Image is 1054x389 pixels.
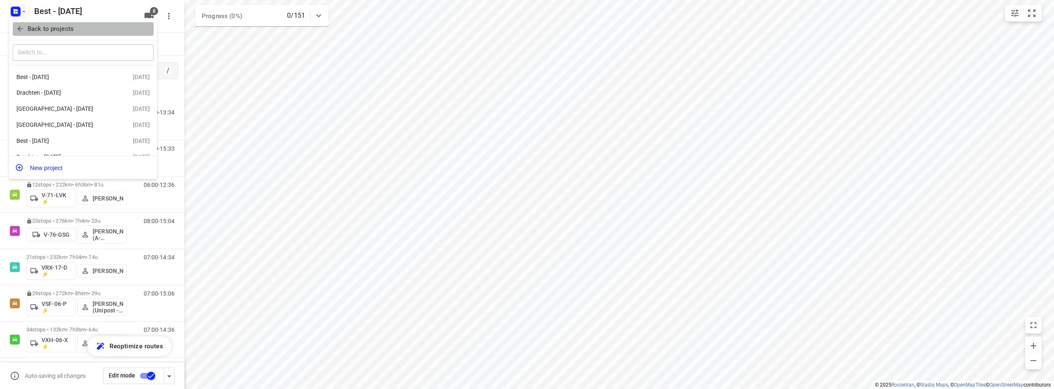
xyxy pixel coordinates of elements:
div: [DATE] [133,74,150,80]
div: Drachten - [DATE][DATE] [9,149,157,165]
div: Drachten - [DATE] [16,89,111,96]
button: Back to projects [13,22,154,36]
div: [DATE] [133,154,150,160]
div: [DATE] [133,137,150,144]
button: New project [9,159,157,176]
div: [GEOGRAPHIC_DATA] - [DATE][DATE] [9,117,157,133]
div: Drachten - [DATE][DATE] [9,85,157,101]
div: Best - [DATE][DATE] [9,69,157,85]
div: Best - [DATE] [16,74,111,80]
div: [GEOGRAPHIC_DATA] - [DATE] [16,121,111,128]
div: [GEOGRAPHIC_DATA] - [DATE] [16,105,111,112]
div: [DATE] [133,105,150,112]
p: Back to projects [28,24,74,34]
div: Best - [DATE][DATE] [9,133,157,149]
div: [DATE] [133,89,150,96]
div: [DATE] [133,121,150,128]
div: [GEOGRAPHIC_DATA] - [DATE][DATE] [9,101,157,117]
input: Switch to... [13,44,154,61]
div: Drachten - [DATE] [16,154,111,160]
div: Best - [DATE] [16,137,111,144]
